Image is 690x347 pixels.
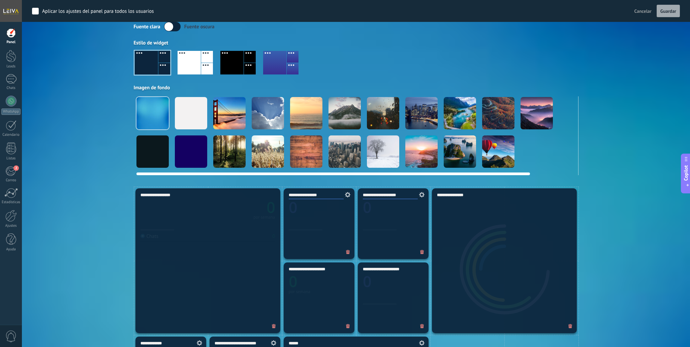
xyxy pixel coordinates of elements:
div: Leads [1,64,21,69]
div: WhatsApp [1,108,21,115]
div: Correo [1,178,21,183]
div: Ayuda [1,247,21,252]
span: 2 [13,165,19,171]
div: Panel [1,40,21,44]
div: Imagen de fondo [134,85,578,91]
div: Chats [1,86,21,90]
button: Guardar [657,5,680,18]
div: Aplicar los ajustes del panel para todos los usuarios [42,8,154,15]
div: Fuente oscura [184,24,215,30]
span: Cancelar [634,8,652,14]
div: Estadísticas [1,200,21,204]
div: Fuente clara [134,24,160,30]
div: Ajustes [1,224,21,228]
div: Listas [1,156,21,161]
div: Calendario [1,133,21,137]
button: Cancelar [632,6,654,16]
span: Guardar [660,9,676,13]
div: Estilo de widget [134,40,578,46]
span: Copilot [683,165,689,181]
